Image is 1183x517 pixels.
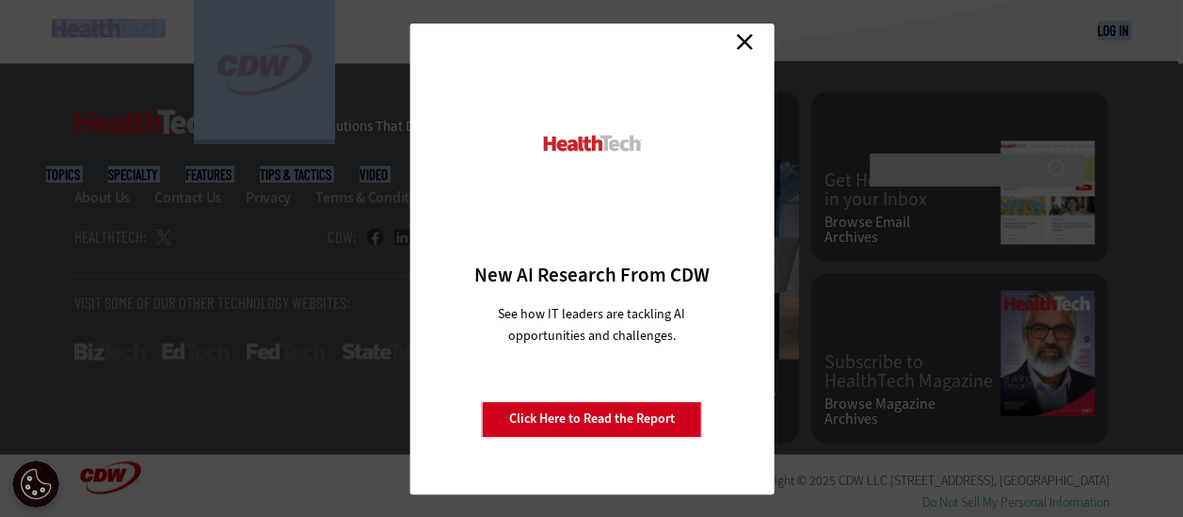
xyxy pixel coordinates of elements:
a: Close [730,28,759,57]
img: HealthTech_0.png [540,134,643,153]
a: Click Here to Read the Report [482,401,702,437]
button: Open Preferences [12,460,59,508]
div: Cookie Settings [12,460,59,508]
p: See how IT leaders are tackling AI opportunities and challenges. [475,303,708,347]
h3: New AI Research From CDW [442,262,741,288]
